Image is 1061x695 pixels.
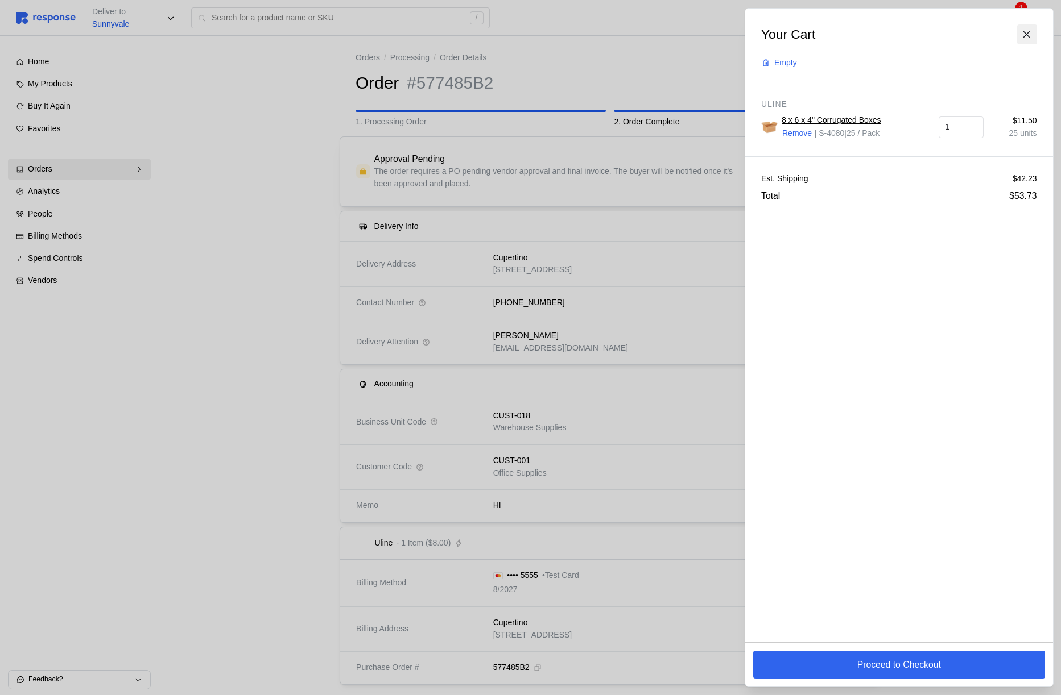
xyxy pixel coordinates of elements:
[755,52,803,74] button: Empty
[945,117,977,138] input: Qty
[1009,189,1037,203] p: $53.73
[857,657,940,672] p: Proceed to Checkout
[774,57,797,69] p: Empty
[844,128,880,138] span: | 25 / Pack
[761,98,1037,111] p: Uline
[992,115,1037,127] p: $11.50
[814,128,844,138] span: | S-4080
[753,651,1045,679] button: Proceed to Checkout
[782,114,881,127] a: 8 x 6 x 4" Corrugated Boxes
[761,189,780,203] p: Total
[992,127,1037,140] p: 25 units
[782,127,812,140] button: Remove
[761,119,778,136] img: S-4080
[1012,173,1037,185] p: $42.23
[761,173,808,185] p: Est. Shipping
[761,26,815,43] h2: Your Cart
[782,127,812,140] p: Remove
